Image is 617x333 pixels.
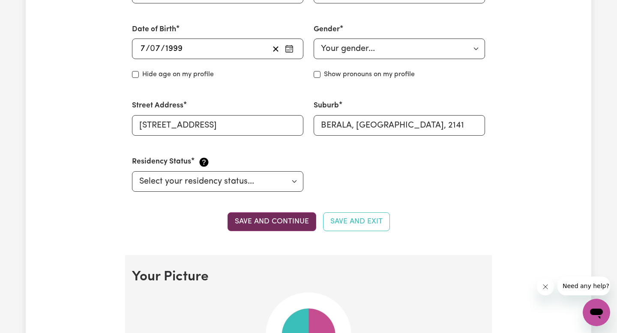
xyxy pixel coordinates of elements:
h2: Your Picture [132,269,485,285]
iframe: Button to launch messaging window [583,299,610,326]
label: Suburb [314,100,339,111]
span: 0 [150,45,155,53]
iframe: Close message [537,278,554,295]
span: / [146,44,150,54]
button: Save and Exit [323,212,390,231]
label: Show pronouns on my profile [324,69,415,80]
label: Hide age on my profile [142,69,214,80]
input: e.g. North Bondi, New South Wales [314,115,485,136]
input: ---- [165,42,183,55]
label: Residency Status [132,156,191,167]
label: Date of Birth [132,24,176,35]
button: Save and continue [228,212,316,231]
input: -- [150,42,161,55]
label: Street Address [132,100,183,111]
span: / [161,44,165,54]
iframe: Message from company [557,277,610,295]
label: Gender [314,24,340,35]
input: -- [140,42,146,55]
